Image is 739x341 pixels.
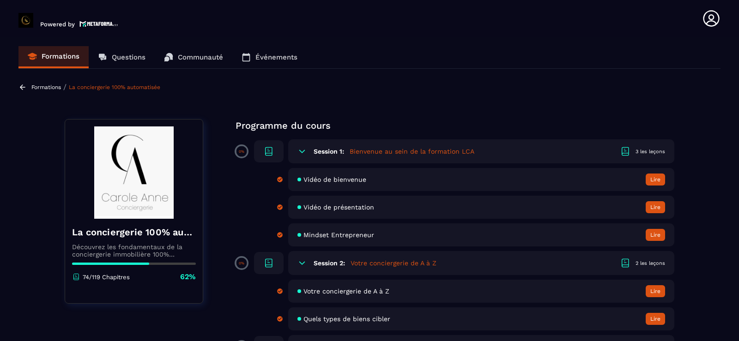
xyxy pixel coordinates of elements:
p: 74/119 Chapitres [83,274,130,281]
span: Vidéo de bienvenue [303,176,366,183]
p: 0% [239,261,244,265]
button: Lire [646,201,665,213]
div: 3 les leçons [636,148,665,155]
a: Formations [31,84,61,90]
h5: Votre conciergerie de A à Z [351,258,436,268]
img: logo [79,20,118,28]
button: Lire [646,173,665,185]
button: Lire [646,313,665,325]
a: Communauté [155,46,232,68]
p: Questions [112,53,145,61]
a: Événements [232,46,307,68]
span: / [63,83,67,91]
img: logo-branding [18,13,33,28]
p: 62% [180,272,196,282]
span: Mindset Entrepreneur [303,231,374,239]
p: 0% [239,150,244,154]
a: Questions [89,46,155,68]
p: Formations [42,52,79,60]
h5: Bienvenue au sein de la formation LCA [350,147,474,156]
span: Votre conciergerie de A à Z [303,287,389,295]
h4: La conciergerie 100% automatisée [72,226,196,239]
p: Événements [255,53,297,61]
p: Découvrez les fondamentaux de la conciergerie immobilière 100% automatisée. Cette formation est c... [72,243,196,258]
p: Powered by [40,21,75,28]
h6: Session 1: [314,148,344,155]
p: Programme du cours [236,119,674,132]
span: Quels types de biens cibler [303,315,390,323]
button: Lire [646,229,665,241]
button: Lire [646,285,665,297]
h6: Session 2: [314,259,345,267]
div: 2 les leçons [636,260,665,267]
a: Formations [18,46,89,68]
p: Communauté [178,53,223,61]
a: La conciergerie 100% automatisée [69,84,160,90]
span: Vidéo de présentation [303,203,374,211]
img: banner [72,126,196,219]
